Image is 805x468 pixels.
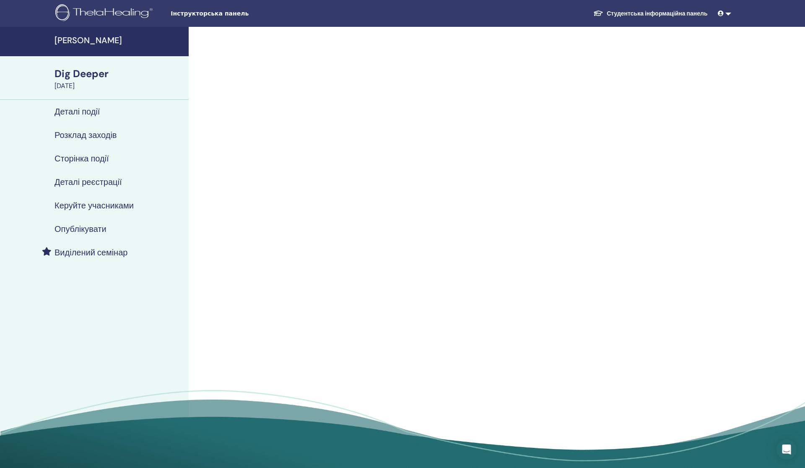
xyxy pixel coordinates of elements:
span: Інструкторська панель [171,9,296,18]
h4: Розклад заходів [55,130,117,140]
h4: Опублікувати [55,224,106,234]
div: Open Intercom Messenger [776,439,797,460]
h4: Деталі події [55,107,100,117]
img: graduation-cap-white.svg [593,10,603,17]
h4: Керуйте учасниками [55,200,134,211]
h4: Деталі реєстрації [55,177,122,187]
a: Dig Deeper[DATE] [49,67,189,91]
div: [DATE] [55,81,184,91]
h4: [PERSON_NAME] [55,35,184,45]
div: Dig Deeper [55,67,184,81]
a: Студентська інформаційна панель [587,6,714,21]
h4: Виділений семінар [55,247,127,257]
h4: Сторінка події [55,153,109,164]
img: logo.png [55,4,156,23]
